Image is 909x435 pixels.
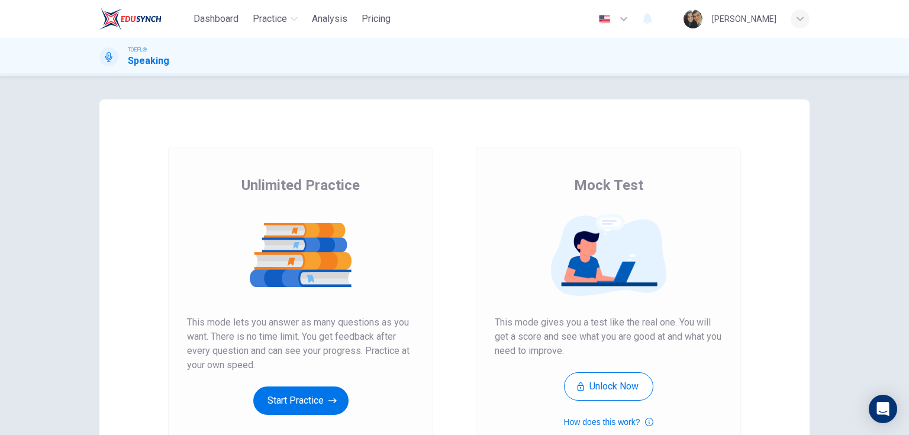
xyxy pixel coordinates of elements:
span: Unlimited Practice [241,176,360,195]
button: How does this work? [563,415,653,429]
span: Analysis [312,12,347,26]
button: Pricing [357,8,395,30]
span: Dashboard [194,12,238,26]
span: TOEFL® [128,46,147,54]
button: Practice [248,8,302,30]
div: [PERSON_NAME] [712,12,776,26]
button: Analysis [307,8,352,30]
button: Dashboard [189,8,243,30]
img: en [597,15,612,24]
span: This mode lets you answer as many questions as you want. There is no time limit. You get feedback... [187,315,414,372]
h1: Speaking [128,54,169,68]
img: EduSynch logo [99,7,162,31]
span: Mock Test [574,176,643,195]
a: EduSynch logo [99,7,189,31]
button: Unlock Now [564,372,653,401]
span: This mode gives you a test like the real one. You will get a score and see what you are good at a... [495,315,722,358]
button: Start Practice [253,386,349,415]
span: Practice [253,12,287,26]
div: Open Intercom Messenger [869,395,897,423]
span: Pricing [362,12,391,26]
img: Profile picture [684,9,702,28]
